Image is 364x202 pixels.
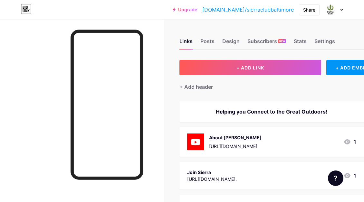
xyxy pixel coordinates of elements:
[187,169,237,176] div: Join Sierra
[247,37,286,49] div: Subscribers
[200,37,215,49] div: Posts
[179,60,321,75] button: + ADD LINK
[324,4,337,16] img: sierraclubbaltimore
[294,37,307,49] div: Stats
[187,133,204,150] img: About Sierra
[187,108,356,115] div: Helping you Connect to the Great Outdoors!
[209,134,262,141] div: About [PERSON_NAME]
[173,7,197,12] a: Upgrade
[343,172,356,179] div: 1
[202,6,294,14] a: [DOMAIN_NAME]/sierraclubbaltimore
[222,37,240,49] div: Design
[314,37,335,49] div: Settings
[187,176,237,182] div: [URL][DOMAIN_NAME].
[303,6,315,13] div: Share
[236,65,264,70] span: + ADD LINK
[343,138,356,146] div: 1
[179,83,213,91] div: + Add header
[179,37,193,49] div: Links
[209,143,262,150] div: [URL][DOMAIN_NAME]
[279,39,285,43] span: NEW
